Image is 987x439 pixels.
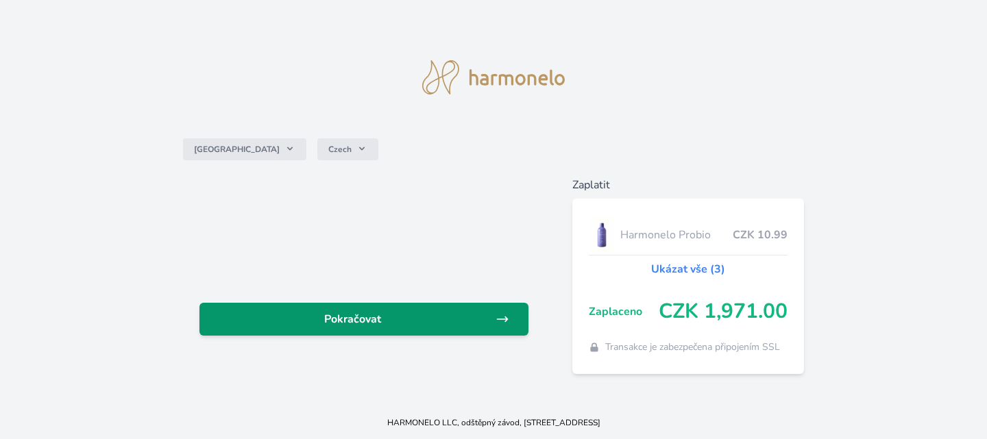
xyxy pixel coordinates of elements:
span: Pokračovat [210,311,496,327]
button: [GEOGRAPHIC_DATA] [183,138,306,160]
span: CZK 1,971.00 [659,299,788,324]
span: Transakce je zabezpečena připojením SSL [605,340,780,354]
a: Ukázat vše (3) [651,261,725,277]
span: CZK 10.99 [733,227,788,243]
span: Harmonelo Probio [620,227,733,243]
img: CLEAN_PROBIO_se_stinem_x-lo.jpg [589,218,615,252]
span: [GEOGRAPHIC_DATA] [194,144,280,155]
img: logo.svg [422,60,565,95]
a: Pokračovat [199,303,528,336]
span: Zaplaceno [589,303,659,320]
button: Czech [317,138,378,160]
h6: Zaplatit [572,177,805,193]
span: Czech [328,144,352,155]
